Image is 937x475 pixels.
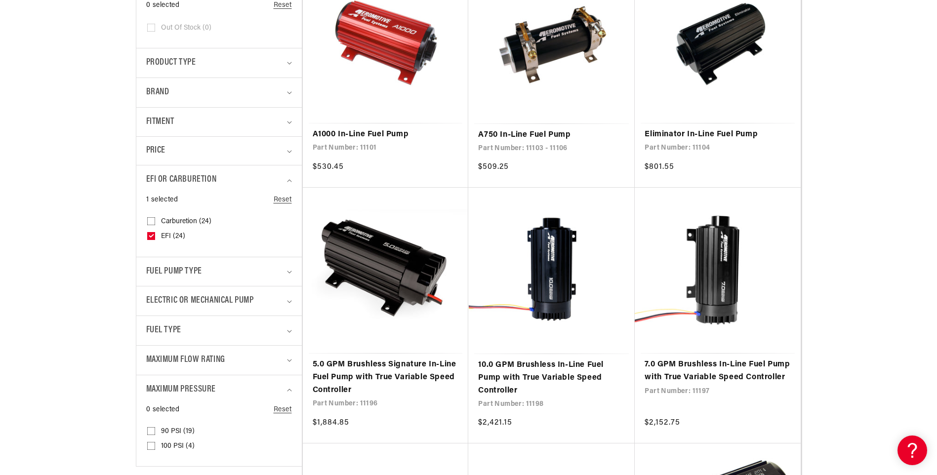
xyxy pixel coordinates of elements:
summary: Product type (0 selected) [146,48,292,78]
span: Fuel Type [146,323,181,338]
span: Out of stock (0) [161,24,211,33]
a: Eliminator In-Line Fuel Pump [645,128,791,141]
summary: Maximum Flow Rating (0 selected) [146,346,292,375]
span: 0 selected [146,404,180,415]
span: Brand [146,85,169,100]
summary: Fitment (0 selected) [146,108,292,137]
span: 90 PSI (19) [161,427,195,436]
span: Price [146,144,165,158]
a: 5.0 GPM Brushless Signature In-Line Fuel Pump with True Variable Speed Controller [313,358,459,396]
summary: Price [146,137,292,165]
span: EFI or Carburetion [146,173,217,187]
span: Electric or Mechanical Pump [146,294,254,308]
summary: Maximum Pressure (0 selected) [146,375,292,404]
span: 1 selected [146,195,178,205]
a: A1000 In-Line Fuel Pump [313,128,459,141]
span: Carburetion (24) [161,217,211,226]
summary: Fuel Type (0 selected) [146,316,292,345]
span: Maximum Pressure [146,383,216,397]
span: Fuel Pump Type [146,265,202,279]
span: Maximum Flow Rating [146,353,225,367]
summary: Electric or Mechanical Pump (0 selected) [146,286,292,316]
span: EFI (24) [161,232,185,241]
summary: EFI or Carburetion (1 selected) [146,165,292,195]
span: Fitment [146,115,174,129]
a: 7.0 GPM Brushless In-Line Fuel Pump with True Variable Speed Controller [645,358,791,384]
span: 100 PSI (4) [161,442,195,451]
a: Reset [274,404,292,415]
a: 10.0 GPM Brushless In-Line Fuel Pump with True Variable Speed Controller [478,359,625,397]
a: A750 In-Line Fuel Pump [478,129,625,142]
summary: Brand (0 selected) [146,78,292,107]
a: Reset [274,195,292,205]
summary: Fuel Pump Type (0 selected) [146,257,292,286]
span: Product type [146,56,196,70]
